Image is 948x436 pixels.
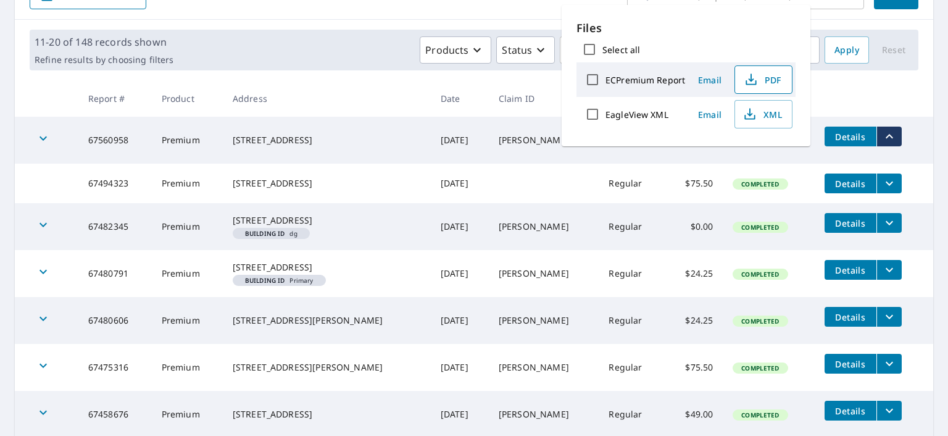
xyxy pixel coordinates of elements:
td: 67482345 [78,203,152,250]
td: [PERSON_NAME] [489,250,599,297]
div: [STREET_ADDRESS] [233,134,421,146]
td: [DATE] [431,117,489,164]
td: 67475316 [78,344,152,391]
td: Premium [152,344,223,391]
button: PDF [734,65,792,94]
td: $0.00 [665,203,723,250]
td: $24.25 [665,250,723,297]
span: Completed [734,411,786,419]
td: Premium [152,297,223,344]
td: $75.50 [665,344,723,391]
button: detailsBtn-67475316 [825,354,876,374]
button: filesDropdownBtn-67458676 [876,401,902,421]
p: Status [502,43,532,57]
p: 11-20 of 148 records shown [35,35,173,49]
td: Premium [152,117,223,164]
button: Email [690,70,730,90]
td: [DATE] [431,164,489,203]
label: ECPremium Report [605,74,685,86]
td: Regular [599,297,665,344]
p: Products [425,43,468,57]
button: detailsBtn-67480606 [825,307,876,327]
span: Details [832,264,869,276]
button: filesDropdownBtn-67482345 [876,213,902,233]
span: Completed [734,180,786,188]
button: Apply [825,36,869,64]
span: Details [832,405,869,417]
th: Product [152,80,223,117]
button: detailsBtn-67480791 [825,260,876,280]
button: detailsBtn-67482345 [825,213,876,233]
td: Regular [599,203,665,250]
button: Status [496,36,555,64]
button: filesDropdownBtn-67480606 [876,307,902,327]
span: Email [695,74,725,86]
td: Regular [599,250,665,297]
div: [STREET_ADDRESS] [233,408,421,421]
th: Address [223,80,431,117]
span: Details [832,217,869,229]
button: Products [420,36,491,64]
th: Report # [78,80,152,117]
span: Apply [834,43,859,58]
button: detailsBtn-67560958 [825,127,876,146]
div: [STREET_ADDRESS][PERSON_NAME] [233,314,421,327]
td: [PERSON_NAME] [489,203,599,250]
span: Primary [238,277,321,283]
span: Completed [734,364,786,372]
td: Premium [152,203,223,250]
td: 67494323 [78,164,152,203]
p: Files [576,20,796,36]
td: [DATE] [431,250,489,297]
button: detailsBtn-67458676 [825,401,876,421]
span: Completed [734,270,786,279]
span: Details [832,178,869,190]
label: Select all [602,44,640,56]
span: dg [238,230,305,237]
td: $75.50 [665,164,723,203]
td: 67560958 [78,117,152,164]
div: [STREET_ADDRESS][PERSON_NAME] [233,361,421,374]
td: 67480606 [78,297,152,344]
td: [DATE] [431,297,489,344]
span: Details [832,358,869,370]
em: Building ID [245,277,285,283]
span: PDF [742,72,782,87]
button: Email [690,105,730,124]
td: [DATE] [431,203,489,250]
button: filesDropdownBtn-67560958 [876,127,902,146]
span: Email [695,109,725,120]
button: Orgs [560,36,630,64]
th: Date [431,80,489,117]
button: filesDropdownBtn-67475316 [876,354,902,374]
td: [DATE] [431,344,489,391]
div: [STREET_ADDRESS] [233,214,421,227]
p: Refine results by choosing filters [35,54,173,65]
td: Premium [152,250,223,297]
td: Premium [152,164,223,203]
button: filesDropdownBtn-67494323 [876,174,902,193]
td: [PERSON_NAME] [489,297,599,344]
td: [PERSON_NAME] [489,117,599,164]
label: EagleView XML [605,109,668,120]
td: [PERSON_NAME] [489,344,599,391]
button: detailsBtn-67494323 [825,174,876,193]
em: Building ID [245,230,285,237]
span: Details [832,131,869,143]
span: Completed [734,317,786,325]
button: XML [734,100,792,128]
span: XML [742,107,782,122]
td: Regular [599,164,665,203]
th: Claim ID [489,80,599,117]
div: [STREET_ADDRESS] [233,177,421,190]
td: $24.25 [665,297,723,344]
span: Completed [734,223,786,232]
td: Regular [599,344,665,391]
button: filesDropdownBtn-67480791 [876,260,902,280]
span: Details [832,311,869,323]
td: 67480791 [78,250,152,297]
div: [STREET_ADDRESS] [233,261,421,274]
